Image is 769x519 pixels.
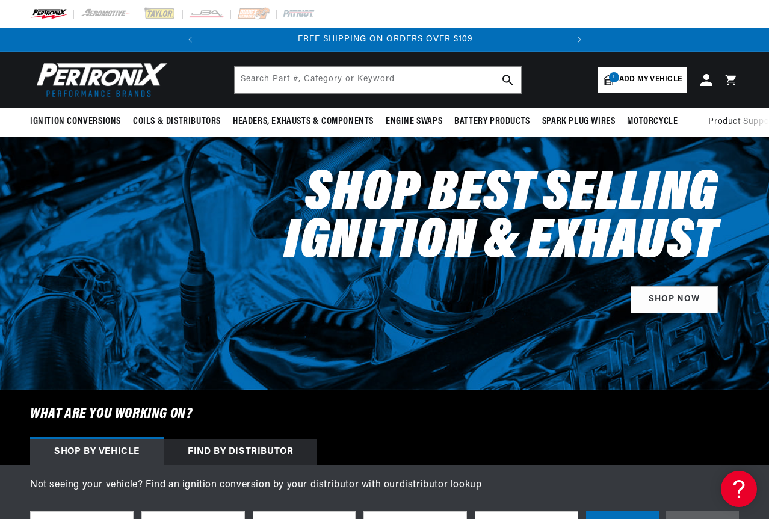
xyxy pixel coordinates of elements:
summary: Motorcycle [621,108,684,136]
summary: Coils & Distributors [127,108,227,136]
a: 1Add my vehicle [598,67,687,93]
span: Coils & Distributors [133,115,221,128]
div: 2 of 2 [203,33,568,46]
img: Pertronix [30,59,168,100]
span: FREE SHIPPING ON ORDERS OVER $109 [298,35,473,44]
div: Find by Distributor [164,439,317,465]
summary: Ignition Conversions [30,108,127,136]
summary: Spark Plug Wires [536,108,622,136]
h2: Shop Best Selling Ignition & Exhaust [203,171,718,267]
span: Engine Swaps [386,115,442,128]
summary: Engine Swaps [380,108,448,136]
span: Spark Plug Wires [542,115,616,128]
summary: Battery Products [448,108,536,136]
span: Headers, Exhausts & Components [233,115,374,128]
button: search button [495,67,521,93]
span: Ignition Conversions [30,115,121,128]
div: Shop by vehicle [30,439,164,465]
button: Translation missing: en.sections.announcements.previous_announcement [178,28,202,52]
input: Search Part #, Category or Keyword [235,67,521,93]
div: Announcement [203,33,568,46]
a: distributor lookup [400,480,482,490]
button: Translation missing: en.sections.announcements.next_announcement [567,28,591,52]
span: Add my vehicle [619,74,682,85]
a: SHOP NOW [631,286,718,313]
p: Not seeing your vehicle? Find an ignition conversion by your distributor with our [30,478,739,493]
span: Battery Products [454,115,530,128]
summary: Headers, Exhausts & Components [227,108,380,136]
span: 1 [609,72,619,82]
span: Motorcycle [627,115,678,128]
